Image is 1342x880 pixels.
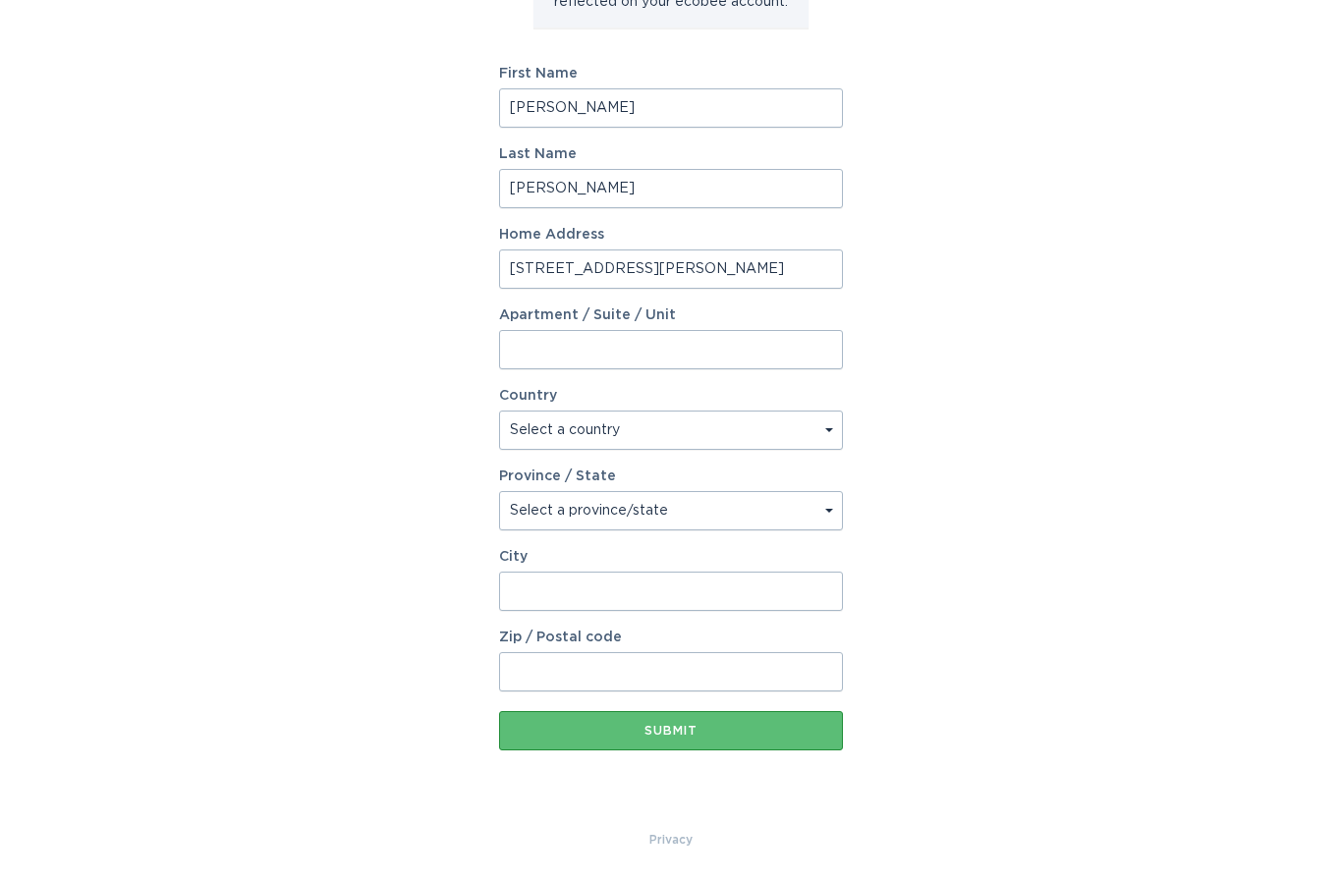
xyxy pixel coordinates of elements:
button: Submit [499,711,843,750]
label: Home Address [499,228,843,242]
div: Submit [509,725,833,737]
label: City [499,550,843,564]
label: Zip / Postal code [499,631,843,644]
label: First Name [499,67,843,81]
label: Province / State [499,469,616,483]
label: Country [499,389,557,403]
label: Apartment / Suite / Unit [499,308,843,322]
label: Last Name [499,147,843,161]
a: Privacy Policy & Terms of Use [649,829,693,851]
